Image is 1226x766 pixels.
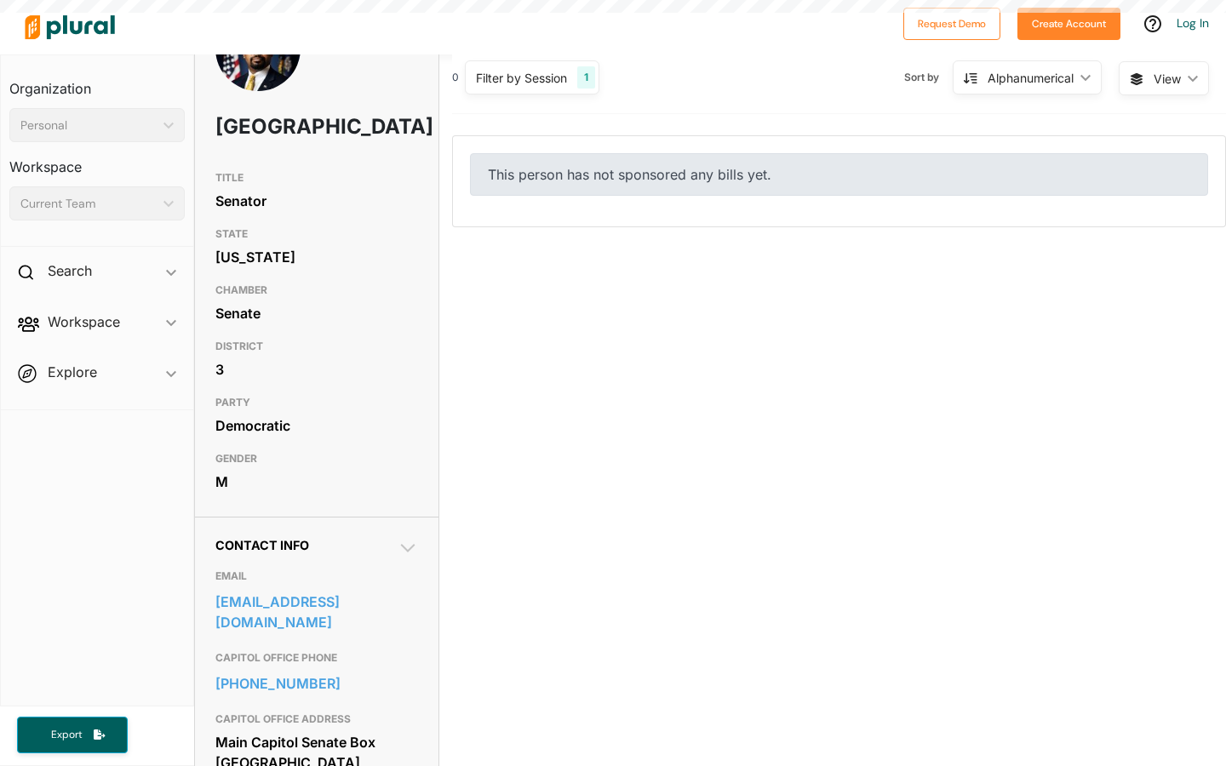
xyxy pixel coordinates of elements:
h2: Search [48,261,92,280]
div: 3 [215,357,418,382]
img: Headshot of Sharif Street [215,6,301,134]
h3: Organization [9,64,185,101]
div: Personal [20,117,157,134]
a: [PHONE_NUMBER] [215,671,418,696]
div: This person has not sponsored any bills yet. [470,153,1208,196]
a: [EMAIL_ADDRESS][DOMAIN_NAME] [215,589,418,635]
div: Senator [215,188,418,214]
h3: CAPITOL OFFICE ADDRESS [215,709,418,729]
h3: GENDER [215,449,418,469]
div: 0 [452,70,459,85]
div: 1 [577,66,595,89]
div: M [215,469,418,494]
h3: DISTRICT [215,336,418,357]
div: Democratic [215,413,418,438]
h3: CHAMBER [215,280,418,300]
button: Create Account [1017,8,1120,40]
a: Log In [1177,15,1209,31]
h3: EMAIL [215,566,418,586]
div: Current Team [20,195,157,213]
h1: [GEOGRAPHIC_DATA] [215,101,337,152]
span: Export [39,728,94,742]
div: Filter by Session [476,69,567,87]
span: Contact Info [215,538,309,552]
h3: STATE [215,224,418,244]
div: Alphanumerical [988,69,1074,87]
div: Senate [215,300,418,326]
span: View [1154,70,1181,88]
button: Request Demo [903,8,1000,40]
a: Create Account [1017,14,1120,31]
div: [US_STATE] [215,244,418,270]
button: Export [17,717,128,753]
span: Sort by [904,70,953,85]
h3: Workspace [9,142,185,180]
h3: TITLE [215,168,418,188]
h3: PARTY [215,392,418,413]
a: Request Demo [903,14,1000,31]
h3: CAPITOL OFFICE PHONE [215,648,418,668]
